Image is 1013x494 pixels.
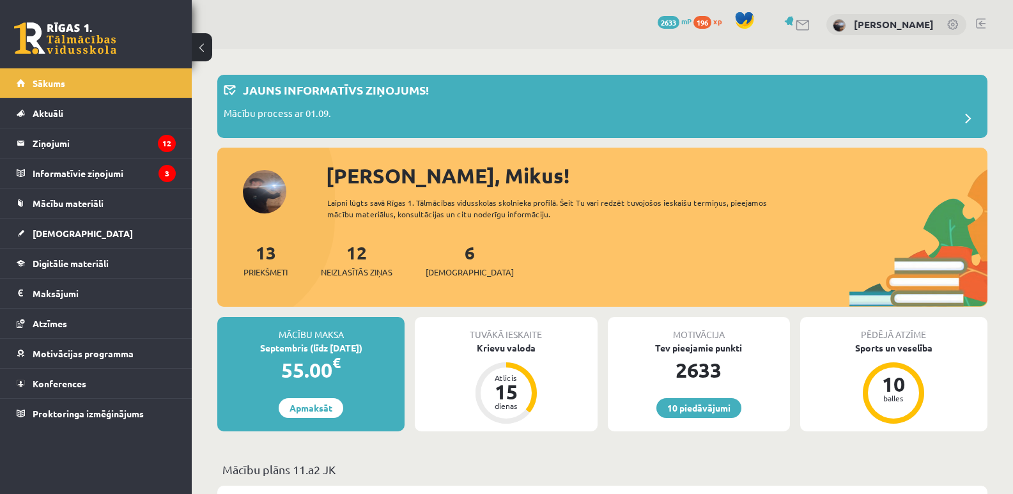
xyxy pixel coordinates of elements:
span: Proktoringa izmēģinājums [33,408,144,419]
a: Krievu valoda Atlicis 15 dienas [415,341,597,426]
span: Mācību materiāli [33,197,104,209]
span: [DEMOGRAPHIC_DATA] [426,266,514,279]
div: Motivācija [608,317,790,341]
legend: Ziņojumi [33,128,176,158]
p: Jauns informatīvs ziņojums! [243,81,429,98]
span: Atzīmes [33,318,67,329]
a: 10 piedāvājumi [656,398,741,418]
a: Sākums [17,68,176,98]
a: 2633 mP [658,16,692,26]
span: Sākums [33,77,65,89]
div: balles [874,394,913,402]
span: € [332,353,341,372]
a: Atzīmes [17,309,176,338]
a: Digitālie materiāli [17,249,176,278]
div: Atlicis [487,374,525,382]
a: Apmaksāt [279,398,343,418]
div: Sports un veselība [800,341,987,355]
div: 15 [487,382,525,402]
div: Septembris (līdz [DATE]) [217,341,405,355]
p: Mācību process ar 01.09. [224,106,331,124]
span: 196 [693,16,711,29]
div: Mācību maksa [217,317,405,341]
span: xp [713,16,722,26]
span: mP [681,16,692,26]
div: Tev pieejamie punkti [608,341,790,355]
a: 12Neizlasītās ziņas [321,241,392,279]
a: Konferences [17,369,176,398]
a: 13Priekšmeti [244,241,288,279]
div: 55.00 [217,355,405,385]
a: [DEMOGRAPHIC_DATA] [17,219,176,248]
span: Priekšmeti [244,266,288,279]
a: Rīgas 1. Tālmācības vidusskola [14,22,116,54]
span: Neizlasītās ziņas [321,266,392,279]
i: 12 [158,135,176,152]
div: Krievu valoda [415,341,597,355]
legend: Maksājumi [33,279,176,308]
div: Tuvākā ieskaite [415,317,597,341]
a: Jauns informatīvs ziņojums! Mācību process ar 01.09. [224,81,981,132]
a: 196 xp [693,16,728,26]
div: Pēdējā atzīme [800,317,987,341]
span: Aktuāli [33,107,63,119]
a: Maksājumi [17,279,176,308]
div: Laipni lūgts savā Rīgas 1. Tālmācības vidusskolas skolnieka profilā. Šeit Tu vari redzēt tuvojošo... [327,197,789,220]
span: Digitālie materiāli [33,258,109,269]
a: Ziņojumi12 [17,128,176,158]
div: 2633 [608,355,790,385]
span: Konferences [33,378,86,389]
div: 10 [874,374,913,394]
div: [PERSON_NAME], Mikus! [326,160,987,191]
div: dienas [487,402,525,410]
a: Informatīvie ziņojumi3 [17,158,176,188]
img: Mikus Pavlauskis [833,19,846,32]
a: Aktuāli [17,98,176,128]
span: [DEMOGRAPHIC_DATA] [33,228,133,239]
a: Sports un veselība 10 balles [800,341,987,426]
a: Mācību materiāli [17,189,176,218]
a: Proktoringa izmēģinājums [17,399,176,428]
span: Motivācijas programma [33,348,134,359]
p: Mācību plāns 11.a2 JK [222,461,982,478]
a: 6[DEMOGRAPHIC_DATA] [426,241,514,279]
a: [PERSON_NAME] [854,18,934,31]
a: Motivācijas programma [17,339,176,368]
legend: Informatīvie ziņojumi [33,158,176,188]
span: 2633 [658,16,679,29]
i: 3 [159,165,176,182]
